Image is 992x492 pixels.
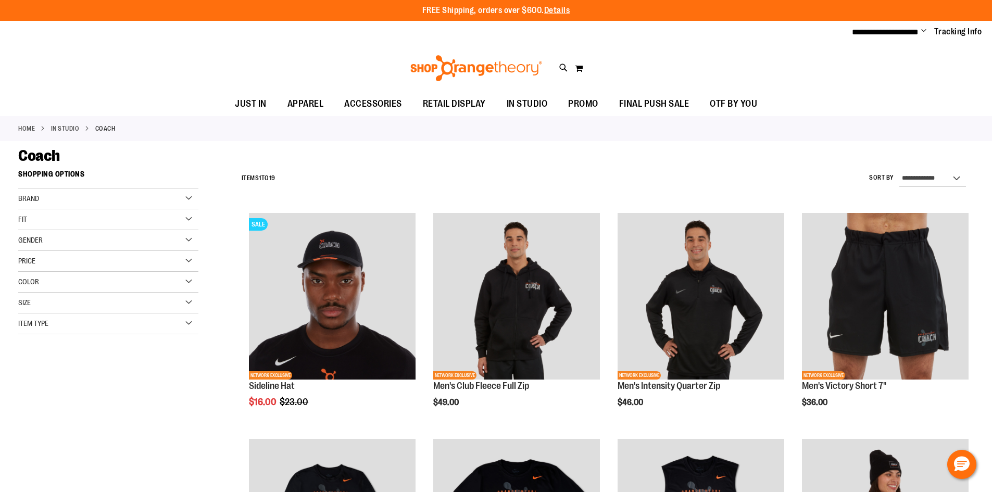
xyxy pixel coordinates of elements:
[224,92,277,116] a: JUST IN
[507,92,548,116] span: IN STUDIO
[259,174,261,182] span: 1
[802,213,969,381] a: OTF Mens Coach FA23 Victory Short - Black primary imageNETWORK EXCLUSIVE
[934,26,982,37] a: Tracking Info
[710,92,757,116] span: OTF BY YOU
[802,213,969,380] img: OTF Mens Coach FA23 Victory Short - Black primary image
[428,208,605,434] div: product
[422,5,570,17] p: FREE Shipping, orders over $600.
[287,92,324,116] span: APPAREL
[280,397,310,407] span: $23.00
[412,92,496,116] a: RETAIL DISPLAY
[95,124,116,133] strong: Coach
[869,173,894,182] label: Sort By
[249,213,416,380] img: Sideline Hat primary image
[802,398,829,407] span: $36.00
[433,398,460,407] span: $49.00
[947,450,976,479] button: Hello, have a question? Let’s chat.
[249,381,295,391] a: Sideline Hat
[433,381,529,391] a: Men's Club Fleece Full Zip
[334,92,412,116] a: ACCESSORIES
[699,92,768,116] a: OTF BY YOU
[18,194,39,203] span: Brand
[609,92,700,116] a: FINAL PUSH SALE
[921,27,926,37] button: Account menu
[244,208,421,434] div: product
[423,92,486,116] span: RETAIL DISPLAY
[249,213,416,381] a: Sideline Hat primary imageSALENETWORK EXCLUSIVE
[568,92,598,116] span: PROMO
[18,147,60,165] span: Coach
[235,92,267,116] span: JUST IN
[409,55,544,81] img: Shop Orangetheory
[619,92,689,116] span: FINAL PUSH SALE
[249,218,268,231] span: SALE
[18,124,35,133] a: Home
[433,371,476,380] span: NETWORK EXCLUSIVE
[618,398,645,407] span: $46.00
[277,92,334,116] a: APPAREL
[249,397,278,407] span: $16.00
[18,277,39,286] span: Color
[802,371,845,380] span: NETWORK EXCLUSIVE
[797,208,974,434] div: product
[249,371,292,380] span: NETWORK EXCLUSIVE
[242,170,275,186] h2: Items to
[618,381,720,391] a: Men's Intensity Quarter Zip
[433,213,600,381] a: OTF Mens Coach FA23 Club Fleece Full Zip - Black primary imageNETWORK EXCLUSIVE
[18,319,48,327] span: Item Type
[802,381,886,391] a: Men's Victory Short 7"
[269,174,275,182] span: 19
[18,298,31,307] span: Size
[18,257,35,265] span: Price
[618,213,784,380] img: OTF Mens Coach FA23 Intensity Quarter Zip - Black primary image
[544,6,570,15] a: Details
[558,92,609,116] a: PROMO
[612,208,789,434] div: product
[51,124,80,133] a: IN STUDIO
[18,165,198,188] strong: Shopping Options
[496,92,558,116] a: IN STUDIO
[18,215,27,223] span: Fit
[618,371,661,380] span: NETWORK EXCLUSIVE
[344,92,402,116] span: ACCESSORIES
[433,213,600,380] img: OTF Mens Coach FA23 Club Fleece Full Zip - Black primary image
[618,213,784,381] a: OTF Mens Coach FA23 Intensity Quarter Zip - Black primary imageNETWORK EXCLUSIVE
[18,236,43,244] span: Gender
